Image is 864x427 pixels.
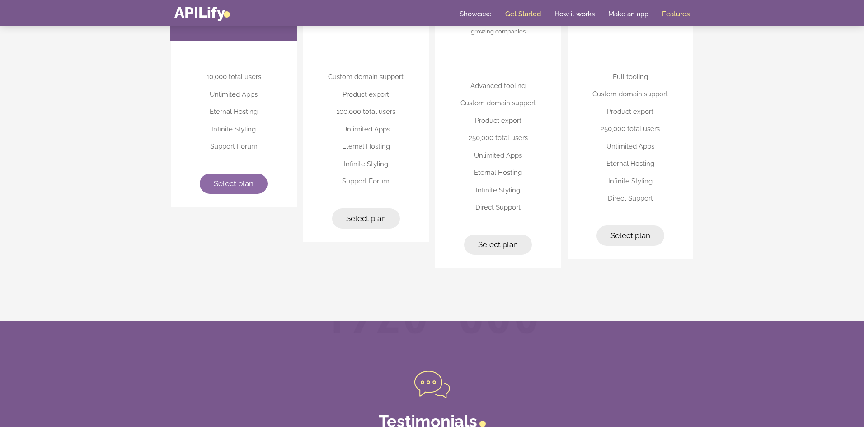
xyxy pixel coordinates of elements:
li: Product export [577,103,685,121]
span: Select plan [346,214,386,223]
li: 250,000 total users [577,120,685,138]
a: Select plan [464,235,532,255]
li: 10,000 total users [180,68,288,86]
li: Infinite Styling [444,182,552,199]
li: 250,000 total users [444,129,552,147]
a: Showcase [460,9,492,19]
a: Select plan [332,208,400,229]
li: Unlimited Apps [180,86,288,103]
span: Select plan [610,231,650,240]
li: Infinite Styling [577,173,685,190]
li: Support Forum [312,173,420,190]
a: How it works [554,9,595,19]
li: Eternal Hosting [577,155,685,173]
li: Eternal Hosting [444,164,552,182]
a: Select plan [200,174,268,194]
li: Support Forum [180,138,288,155]
li: Direct Support [577,190,685,207]
li: Custom domain support [577,85,685,103]
li: Eternal Hosting [180,103,288,121]
li: Full tooling [577,68,685,86]
a: Make an app [608,9,648,19]
li: Custom domain support [444,94,552,112]
li: Infinite Styling [312,155,420,173]
li: Infinite Styling [180,121,288,138]
p: Additional resources for larger and fast growing companies [444,19,552,36]
li: Unlimited Apps [577,138,685,155]
li: Custom domain support [312,68,420,86]
li: 100,000 total users [312,103,420,121]
li: Unlimited Apps [444,147,552,164]
li: Advanced tooling [444,77,552,95]
li: Eternal Hosting [312,138,420,155]
li: Product export [312,86,420,103]
li: Product export [444,112,552,130]
span: Select plan [214,179,254,188]
li: Direct Support [444,199,552,216]
a: Features [662,9,690,19]
a: Select plan [596,225,664,246]
li: Unlimited Apps [312,121,420,138]
a: Get Started [505,9,541,19]
span: Select plan [478,240,518,249]
a: APILify [174,4,230,21]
